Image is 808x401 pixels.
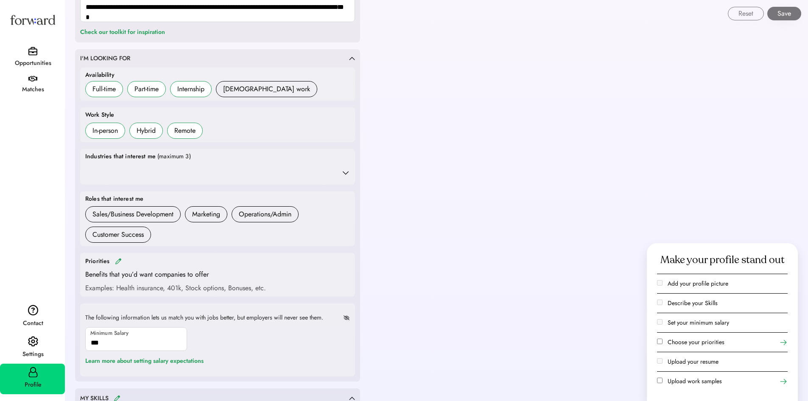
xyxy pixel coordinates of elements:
[174,126,196,136] div: Remote
[177,84,204,94] div: Internship
[728,7,764,20] button: Reset
[80,27,165,37] div: Check our toolkit for inspiration
[668,338,724,346] label: Choose your priorities
[349,56,355,60] img: caret-up.svg
[28,305,38,316] img: contact.svg
[28,336,38,347] img: settings.svg
[137,126,156,136] div: Hybrid
[192,209,220,219] div: Marketing
[157,152,191,161] div: (maximum 3)
[85,152,156,161] div: Industries that interest me
[85,195,143,203] div: Roles that interest me
[92,126,118,136] div: In-person
[85,71,115,79] div: Availability
[85,269,209,280] div: Benefits that you’d want companies to offer
[85,111,115,119] div: Work Style
[1,380,65,390] div: Profile
[239,209,291,219] div: Operations/Admin
[668,357,719,366] label: Upload your resume
[668,318,729,327] label: Set your minimum salary
[28,47,37,56] img: briefcase.svg
[134,84,159,94] div: Part-time
[660,253,785,267] div: Make your profile stand out
[92,209,173,219] div: Sales/Business Development
[115,258,122,264] img: pencil.svg
[85,356,204,366] div: Learn more about setting salary expectations
[668,299,718,307] label: Describe your Skills
[668,279,728,288] label: Add your profile picture
[1,58,65,68] div: Opportunities
[85,257,110,266] div: Priorities
[80,54,130,63] div: I'M LOOKING FOR
[349,396,355,400] img: caret-up.svg
[668,377,722,385] label: Upload work samples
[1,349,65,359] div: Settings
[85,283,266,293] div: Examples: Health insurance, 401k, Stock options, Bonuses, etc.
[343,315,350,320] img: not-visible.svg
[1,318,65,328] div: Contact
[1,84,65,95] div: Matches
[28,76,37,82] img: handshake.svg
[92,84,116,94] div: Full-time
[92,230,144,240] div: Customer Success
[85,314,323,322] div: The following information lets us match you with jobs better, but employers will never see them.
[8,7,57,33] img: Forward logo
[767,7,801,20] button: Save
[223,84,310,94] div: [DEMOGRAPHIC_DATA] work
